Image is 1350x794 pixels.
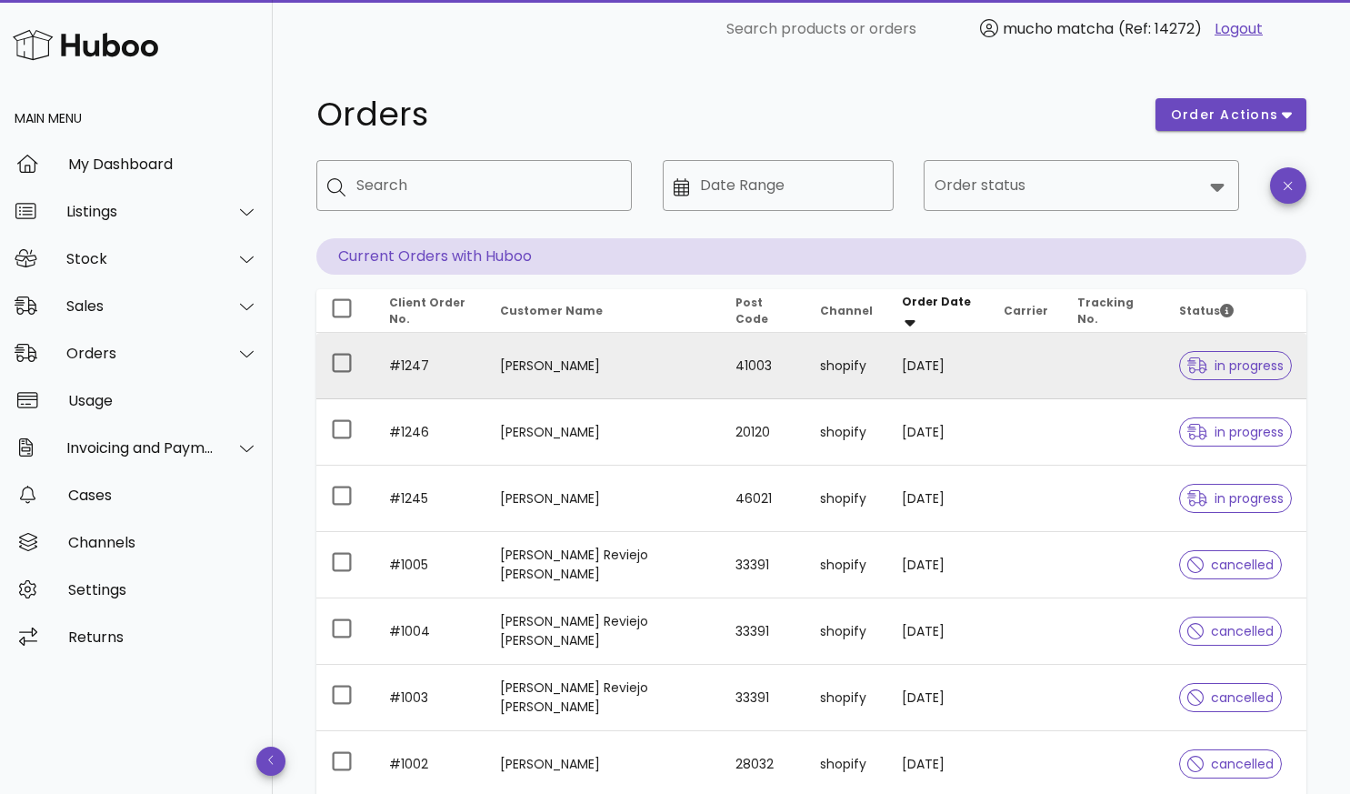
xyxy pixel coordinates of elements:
[721,665,805,731] td: 33391
[485,532,721,598] td: [PERSON_NAME] Reviejo [PERSON_NAME]
[66,250,215,267] div: Stock
[68,487,258,504] div: Cases
[500,303,603,318] span: Customer Name
[721,532,805,598] td: 33391
[485,598,721,665] td: [PERSON_NAME] Reviejo [PERSON_NAME]
[1155,98,1306,131] button: order actions
[375,598,485,665] td: #1004
[1187,558,1274,571] span: cancelled
[1187,426,1284,438] span: in progress
[1077,295,1134,327] span: Tracking No.
[805,333,887,399] td: shopify
[1187,492,1284,505] span: in progress
[1165,289,1306,333] th: Status
[1063,289,1165,333] th: Tracking No.
[66,345,215,362] div: Orders
[805,665,887,731] td: shopify
[1187,758,1274,770] span: cancelled
[375,333,485,399] td: #1247
[721,598,805,665] td: 33391
[68,628,258,646] div: Returns
[1187,359,1284,372] span: in progress
[66,439,215,457] div: Invoicing and Payments
[721,333,805,399] td: 41003
[1215,18,1263,40] a: Logout
[805,532,887,598] td: shopify
[375,466,485,532] td: #1245
[735,295,768,327] span: Post Code
[887,289,989,333] th: Order Date: Sorted descending. Activate to remove sorting.
[805,598,887,665] td: shopify
[887,466,989,532] td: [DATE]
[924,160,1239,211] div: Order status
[1003,18,1114,39] span: mucho matcha
[902,294,971,309] span: Order Date
[485,399,721,466] td: [PERSON_NAME]
[1118,18,1202,39] span: (Ref: 14272)
[66,297,215,315] div: Sales
[721,466,805,532] td: 46021
[1187,691,1274,704] span: cancelled
[68,156,258,173] div: My Dashboard
[887,532,989,598] td: [DATE]
[485,289,721,333] th: Customer Name
[485,466,721,532] td: [PERSON_NAME]
[887,598,989,665] td: [DATE]
[1004,303,1048,318] span: Carrier
[485,665,721,731] td: [PERSON_NAME] Reviejo [PERSON_NAME]
[485,333,721,399] td: [PERSON_NAME]
[375,532,485,598] td: #1005
[721,399,805,466] td: 20120
[721,289,805,333] th: Post Code
[1170,106,1279,125] span: order actions
[805,289,887,333] th: Channel
[389,295,465,327] span: Client Order No.
[68,392,258,409] div: Usage
[375,665,485,731] td: #1003
[375,399,485,466] td: #1246
[375,289,485,333] th: Client Order No.
[805,466,887,532] td: shopify
[805,399,887,466] td: shopify
[316,238,1306,275] p: Current Orders with Huboo
[68,534,258,551] div: Channels
[1187,625,1274,638] span: cancelled
[887,665,989,731] td: [DATE]
[1179,303,1234,318] span: Status
[68,581,258,598] div: Settings
[820,303,873,318] span: Channel
[316,98,1134,131] h1: Orders
[989,289,1063,333] th: Carrier
[13,25,158,65] img: Huboo Logo
[887,399,989,466] td: [DATE]
[887,333,989,399] td: [DATE]
[66,203,215,220] div: Listings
